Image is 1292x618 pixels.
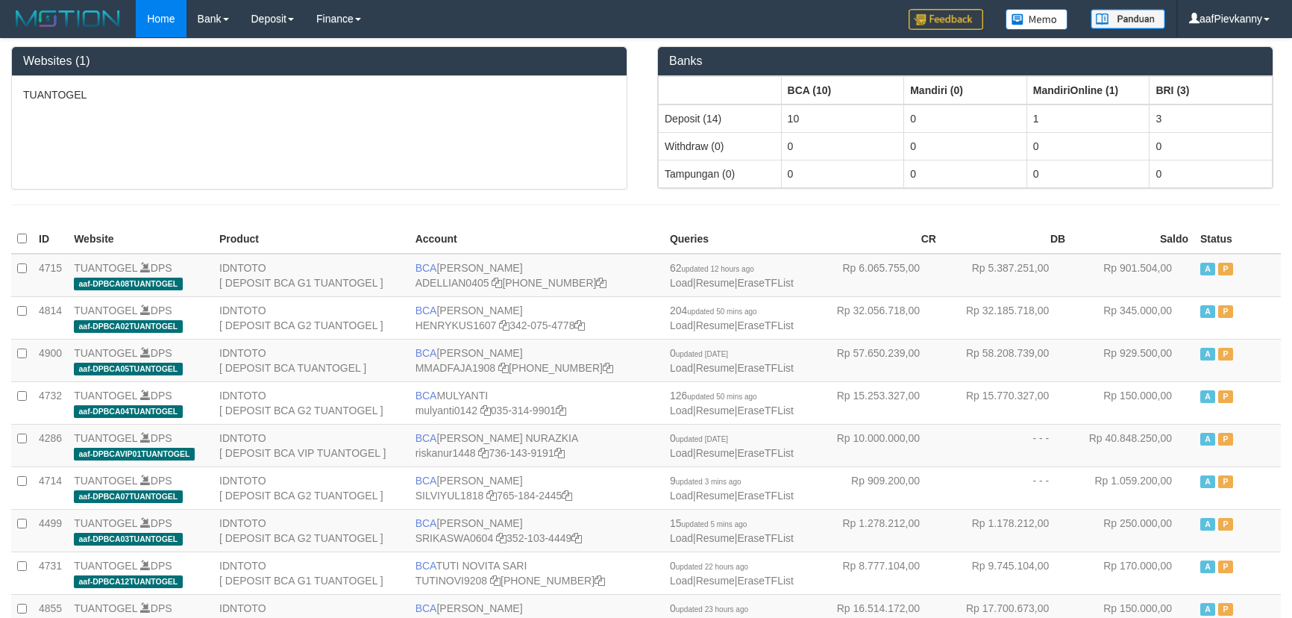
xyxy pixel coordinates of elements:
[670,432,728,444] span: 0
[595,575,605,587] a: Copy 5665095298 to clipboard
[737,277,793,289] a: EraseTFList
[213,225,410,254] th: Product
[410,296,664,339] td: [PERSON_NAME] 342-075-4778
[33,296,68,339] td: 4814
[670,362,693,374] a: Load
[659,160,782,187] td: Tampungan (0)
[74,347,137,359] a: TUANTOGEL
[1200,348,1215,360] span: Active
[1071,339,1194,381] td: Rp 929.500,00
[670,447,693,459] a: Load
[1218,561,1233,573] span: Paused
[904,76,1027,104] th: Group: activate to sort column ascending
[1200,263,1215,275] span: Active
[33,254,68,297] td: 4715
[74,405,182,418] span: aaf-DPBCA04TUANTOGEL
[33,509,68,552] td: 4499
[1218,433,1233,446] span: Paused
[74,390,137,402] a: TUANTOGEL
[486,490,497,502] a: Copy SILVIYUL1818 to clipboard
[737,490,793,502] a: EraseTFList
[904,160,1027,187] td: 0
[676,350,728,358] span: updated [DATE]
[670,277,693,289] a: Load
[1006,9,1068,30] img: Button%20Memo.svg
[74,278,182,290] span: aaf-DPBCA08TUANTOGEL
[669,54,1261,68] h3: Banks
[68,254,213,297] td: DPS
[74,262,137,274] a: TUANTOGEL
[478,447,489,459] a: Copy riskanur1448 to clipboard
[74,602,137,614] a: TUANTOGEL
[813,296,942,339] td: Rp 32.056.718,00
[1200,390,1215,403] span: Active
[68,339,213,381] td: DPS
[1200,433,1215,446] span: Active
[410,381,664,424] td: MULYANTI 035-314-9901
[410,552,664,594] td: TUTI NOVITA SARI [PHONE_NUMBER]
[68,225,213,254] th: Website
[813,381,942,424] td: Rp 15.253.327,00
[415,277,489,289] a: ADELLIAN0405
[670,305,794,331] span: | |
[480,405,491,416] a: Copy mulyanti0142 to clipboard
[904,132,1027,160] td: 0
[670,602,748,614] span: 0
[813,225,942,254] th: CR
[1071,466,1194,509] td: Rp 1.059.200,00
[415,447,476,459] a: riskanur1448
[68,509,213,552] td: DPS
[213,296,410,339] td: IDNTOTO [ DEPOSIT BCA G2 TUANTOGEL ]
[813,466,942,509] td: Rp 909.200,00
[415,517,437,529] span: BCA
[74,432,137,444] a: TUANTOGEL
[74,320,182,333] span: aaf-DPBCA02TUANTOGEL
[1150,76,1273,104] th: Group: activate to sort column ascending
[670,475,794,502] span: | |
[1200,561,1215,573] span: Active
[781,132,904,160] td: 0
[670,475,741,487] span: 9
[415,602,437,614] span: BCA
[1194,225,1281,254] th: Status
[415,432,437,444] span: BCA
[1026,160,1150,187] td: 0
[213,552,410,594] td: IDNTOTO [ DEPOSIT BCA G1 TUANTOGEL ]
[942,296,1071,339] td: Rp 32.185.718,00
[670,390,794,416] span: | |
[23,54,615,68] h3: Websites (1)
[737,532,793,544] a: EraseTFList
[659,104,782,133] td: Deposit (14)
[670,305,757,316] span: 204
[942,339,1071,381] td: Rp 58.208.739,00
[813,254,942,297] td: Rp 6.065.755,00
[1218,475,1233,488] span: Paused
[659,132,782,160] td: Withdraw (0)
[813,339,942,381] td: Rp 57.650.239,00
[498,362,509,374] a: Copy MMADFAJA1908 to clipboard
[670,560,748,572] span: 0
[813,552,942,594] td: Rp 8.777.104,00
[670,347,728,359] span: 0
[33,552,68,594] td: 4731
[1071,424,1194,466] td: Rp 40.848.250,00
[942,466,1071,509] td: - - -
[1071,254,1194,297] td: Rp 901.504,00
[496,532,507,544] a: Copy SRIKASWA0604 to clipboard
[213,466,410,509] td: IDNTOTO [ DEPOSIT BCA G2 TUANTOGEL ]
[670,347,794,374] span: | |
[664,225,813,254] th: Queries
[415,262,437,274] span: BCA
[74,305,137,316] a: TUANTOGEL
[942,552,1071,594] td: Rp 9.745.104,00
[1218,348,1233,360] span: Paused
[813,424,942,466] td: Rp 10.000.000,00
[676,563,748,571] span: updated 22 hours ago
[490,575,501,587] a: Copy TUTINOVI9208 to clipboard
[670,319,693,331] a: Load
[737,319,793,331] a: EraseTFList
[410,225,664,254] th: Account
[410,509,664,552] td: [PERSON_NAME] 352-103-4449
[670,517,794,544] span: | |
[696,405,735,416] a: Resume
